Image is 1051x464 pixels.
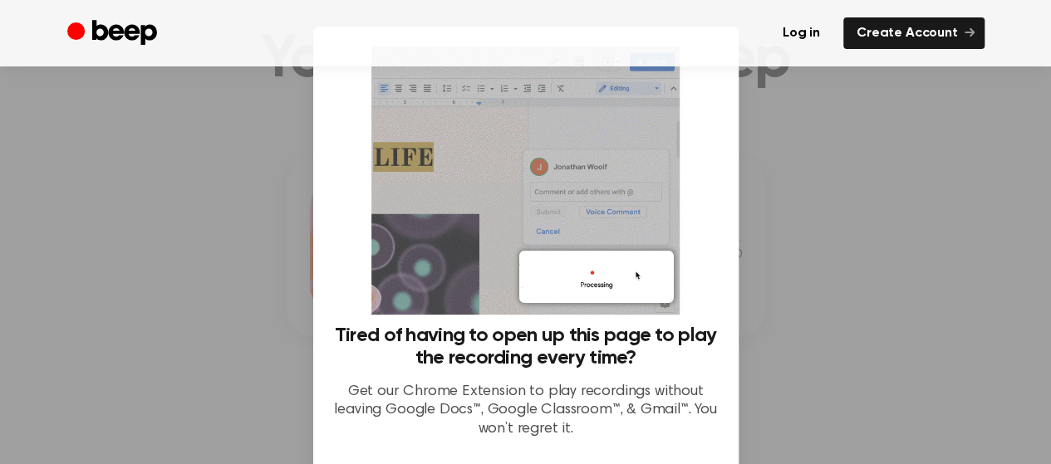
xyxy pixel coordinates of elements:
a: Log in [769,17,833,49]
p: Get our Chrome Extension to play recordings without leaving Google Docs™, Google Classroom™, & Gm... [333,383,719,439]
h3: Tired of having to open up this page to play the recording every time? [333,325,719,369]
img: Beep extension in action [371,46,680,315]
a: Create Account [843,17,985,49]
a: Beep [67,17,161,50]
